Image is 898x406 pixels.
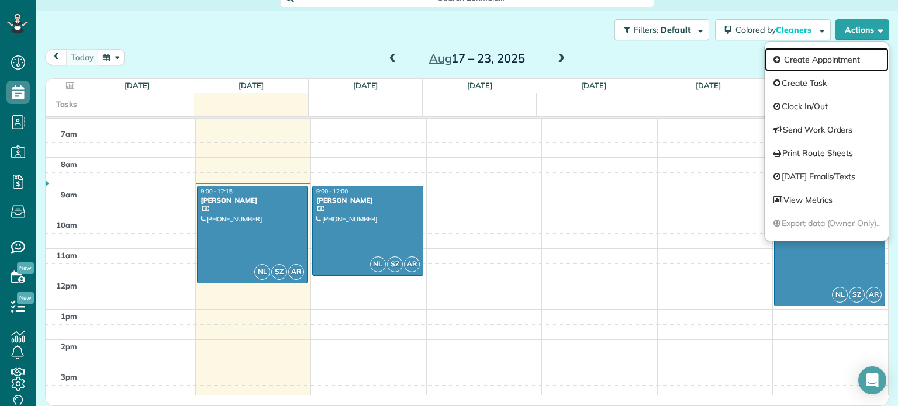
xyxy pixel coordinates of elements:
span: AR [404,256,420,272]
button: today [66,49,99,65]
span: 9:00 - 12:00 [316,188,348,195]
span: AR [288,264,304,280]
a: Clock In/Out [765,95,889,118]
span: SZ [271,264,287,280]
a: [DATE] [582,81,607,90]
span: 9:00 - 12:15 [201,188,233,195]
span: SZ [387,256,403,272]
span: Colored by [735,25,816,35]
button: Actions [835,19,889,40]
a: Create Appointment [765,48,889,71]
a: [DATE] [467,81,492,90]
span: NL [832,287,848,303]
span: AR [866,287,882,303]
button: Colored byCleaners [715,19,831,40]
span: 1pm [61,311,77,321]
a: [DATE] [125,81,150,90]
span: 9am [61,190,77,199]
button: prev [45,49,67,65]
a: [DATE] [696,81,721,90]
span: 11am [56,251,77,260]
a: [DATE] Emails/Texts [765,165,889,188]
div: Open Intercom Messenger [858,366,886,394]
span: 3pm [61,372,77,381]
h2: 17 – 23, 2025 [404,52,550,65]
a: Send Work Orders [765,118,889,141]
a: Filters: Default [609,19,709,40]
a: Print Route Sheets [765,141,889,165]
span: Filters: [634,25,658,35]
span: 10am [56,220,77,230]
span: Aug [429,51,452,65]
span: NL [370,256,386,272]
span: 8am [61,159,77,169]
span: Tasks [56,99,77,109]
div: [PERSON_NAME] [201,196,305,204]
span: 2pm [61,342,77,351]
span: New [17,292,34,304]
a: Create Task [765,71,889,95]
a: View Metrics [765,188,889,211]
span: SZ [849,287,865,303]
button: Filters: Default [614,19,709,40]
div: [PERSON_NAME] [316,196,420,204]
span: 7am [61,129,77,138]
span: New [17,262,34,274]
span: Cleaners [776,25,813,35]
a: [DATE] [239,81,264,90]
span: NL [254,264,270,280]
span: Default [661,25,692,35]
a: [DATE] [353,81,378,90]
span: 12pm [56,281,77,290]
